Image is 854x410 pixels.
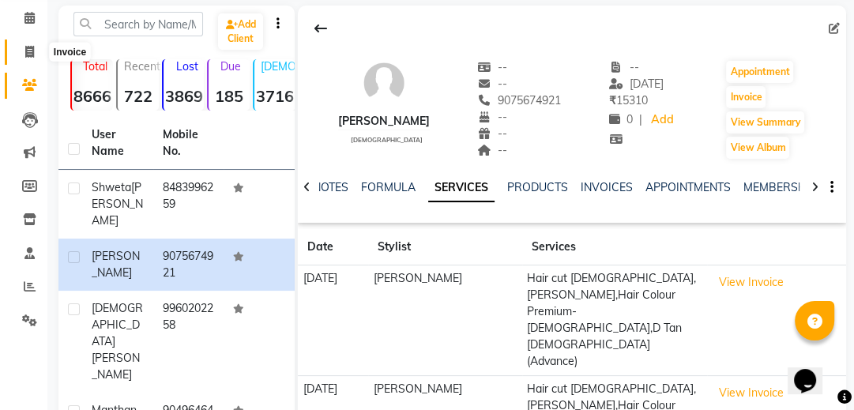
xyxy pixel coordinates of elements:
[360,59,408,107] img: avatar
[428,174,495,202] a: SERVICES
[788,347,838,394] iframe: chat widget
[92,351,140,382] span: [PERSON_NAME]
[361,180,416,194] a: FORMULA
[712,270,791,295] button: View Invoice
[218,13,263,50] a: Add Client
[73,12,203,36] input: Search by Name/Mobile/Email/Code
[298,229,368,265] th: Date
[609,93,616,107] span: ₹
[209,86,250,106] strong: 185
[92,180,143,228] span: [PERSON_NAME]
[170,59,205,73] p: Lost
[478,143,508,157] span: --
[78,59,113,73] p: Total
[92,301,143,348] span: [DEMOGRAPHIC_DATA]
[153,117,224,170] th: Mobile No.
[153,170,224,239] td: 8483996259
[351,136,423,144] span: [DEMOGRAPHIC_DATA]
[609,77,664,91] span: [DATE]
[478,110,508,124] span: --
[712,381,791,405] button: View Invoice
[478,77,508,91] span: --
[153,239,224,291] td: 9075674921
[212,59,250,73] p: Due
[124,59,159,73] p: Recent
[726,137,789,159] button: View Album
[92,249,140,280] span: [PERSON_NAME]
[649,109,676,131] a: Add
[478,60,508,74] span: --
[645,180,731,194] a: APPOINTMENTS
[478,93,562,107] span: 9075674921
[726,111,804,134] button: View Summary
[522,229,707,265] th: Services
[164,86,205,106] strong: 3869
[72,86,113,106] strong: 8666
[726,61,793,83] button: Appointment
[478,126,508,141] span: --
[609,112,633,126] span: 0
[368,229,522,265] th: Stylist
[92,180,131,194] span: Shweta
[82,117,153,170] th: User Name
[261,59,295,73] p: [DEMOGRAPHIC_DATA]
[609,60,639,74] span: --
[581,180,633,194] a: INVOICES
[304,13,337,43] div: Back to Client
[313,180,348,194] a: NOTES
[153,291,224,393] td: 9960202258
[609,93,648,107] span: 15310
[254,86,295,106] strong: 3716
[639,111,642,128] span: |
[338,113,430,130] div: [PERSON_NAME]
[507,180,568,194] a: PRODUCTS
[522,265,707,376] td: Hair cut [DEMOGRAPHIC_DATA],[PERSON_NAME],Hair Colour Premium- [DEMOGRAPHIC_DATA],D Tan [DEMOGRAP...
[118,86,159,106] strong: 722
[298,265,368,376] td: [DATE]
[50,43,90,62] div: Invoice
[743,180,817,194] a: MEMBERSHIP
[726,86,766,108] button: Invoice
[368,265,522,376] td: [PERSON_NAME]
